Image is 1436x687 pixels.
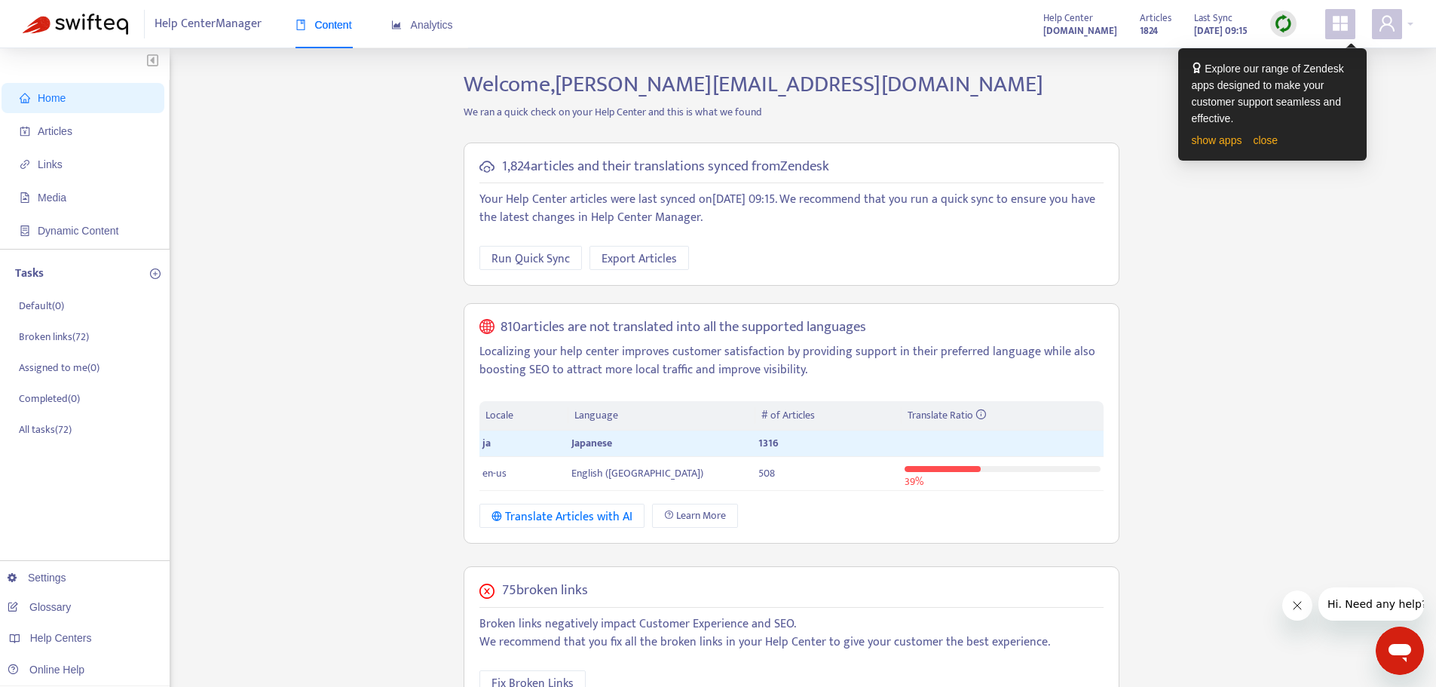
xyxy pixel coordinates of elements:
[8,664,84,676] a: Online Help
[652,504,738,528] a: Learn More
[1282,590,1312,621] iframe: メッセージを閉じる
[464,66,1043,103] span: Welcome, [PERSON_NAME][EMAIL_ADDRESS][DOMAIN_NAME]
[150,268,161,279] span: plus-circle
[38,92,66,104] span: Home
[1140,23,1158,39] strong: 1824
[571,434,612,452] span: Japanese
[482,434,491,452] span: ja
[38,125,72,137] span: Articles
[479,343,1104,379] p: Localizing your help center improves customer satisfaction by providing support in their preferre...
[19,298,64,314] p: Default ( 0 )
[295,20,306,30] span: book
[1378,14,1396,32] span: user
[20,93,30,103] span: home
[905,473,923,490] span: 39 %
[589,246,689,270] button: Export Articles
[479,319,494,336] span: global
[20,225,30,236] span: container
[502,158,829,176] h5: 1,824 articles and their translations synced from Zendesk
[38,158,63,170] span: Links
[491,250,570,268] span: Run Quick Sync
[1194,23,1248,39] strong: [DATE] 09:15
[602,250,677,268] span: Export Articles
[491,508,632,526] div: Translate Articles with AI
[19,422,72,437] p: All tasks ( 72 )
[568,401,755,431] th: Language
[571,465,703,482] span: English ([GEOGRAPHIC_DATA])
[20,192,30,203] span: file-image
[1376,627,1424,675] iframe: メッセージングウィンドウを開くボタン
[38,192,66,204] span: Media
[20,126,30,136] span: account-book
[15,265,44,283] p: Tasks
[391,20,402,30] span: area-chart
[38,225,118,237] span: Dynamic Content
[9,11,109,23] span: Hi. Need any help?
[1043,23,1117,39] strong: [DOMAIN_NAME]
[758,465,775,482] span: 508
[676,508,726,524] span: Learn More
[30,632,92,644] span: Help Centers
[1140,10,1171,26] span: Articles
[479,401,568,431] th: Locale
[1192,134,1242,146] a: show apps
[1318,587,1424,621] iframe: 会社からのメッセージ
[19,360,100,376] p: Assigned to me ( 0 )
[479,191,1104,227] p: Your Help Center articles were last synced on [DATE] 09:15 . We recommend that you run a quick sy...
[8,601,71,613] a: Glossary
[479,159,494,174] span: cloud-sync
[20,159,30,170] span: link
[479,246,582,270] button: Run Quick Sync
[1043,10,1093,26] span: Help Center
[19,329,89,345] p: Broken links ( 72 )
[295,19,352,31] span: Content
[452,104,1131,120] p: We ran a quick check on your Help Center and this is what we found
[1274,14,1293,33] img: sync.dc5367851b00ba804db3.png
[479,584,494,599] span: close-circle
[479,504,645,528] button: Translate Articles with AI
[501,319,866,336] h5: 810 articles are not translated into all the supported languages
[1043,22,1117,39] a: [DOMAIN_NAME]
[482,465,507,482] span: en-us
[908,407,1098,424] div: Translate Ratio
[758,434,779,452] span: 1316
[479,615,1104,652] p: Broken links negatively impact Customer Experience and SEO. We recommend that you fix all the bro...
[1253,134,1278,146] a: close
[8,572,66,584] a: Settings
[1331,14,1349,32] span: appstore
[155,10,262,38] span: Help Center Manager
[502,582,588,600] h5: 75 broken links
[1192,60,1353,127] div: Explore our range of Zendesk apps designed to make your customer support seamless and effective.
[1194,10,1232,26] span: Last Sync
[23,14,128,35] img: Swifteq
[19,391,80,406] p: Completed ( 0 )
[755,401,901,431] th: # of Articles
[391,19,453,31] span: Analytics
